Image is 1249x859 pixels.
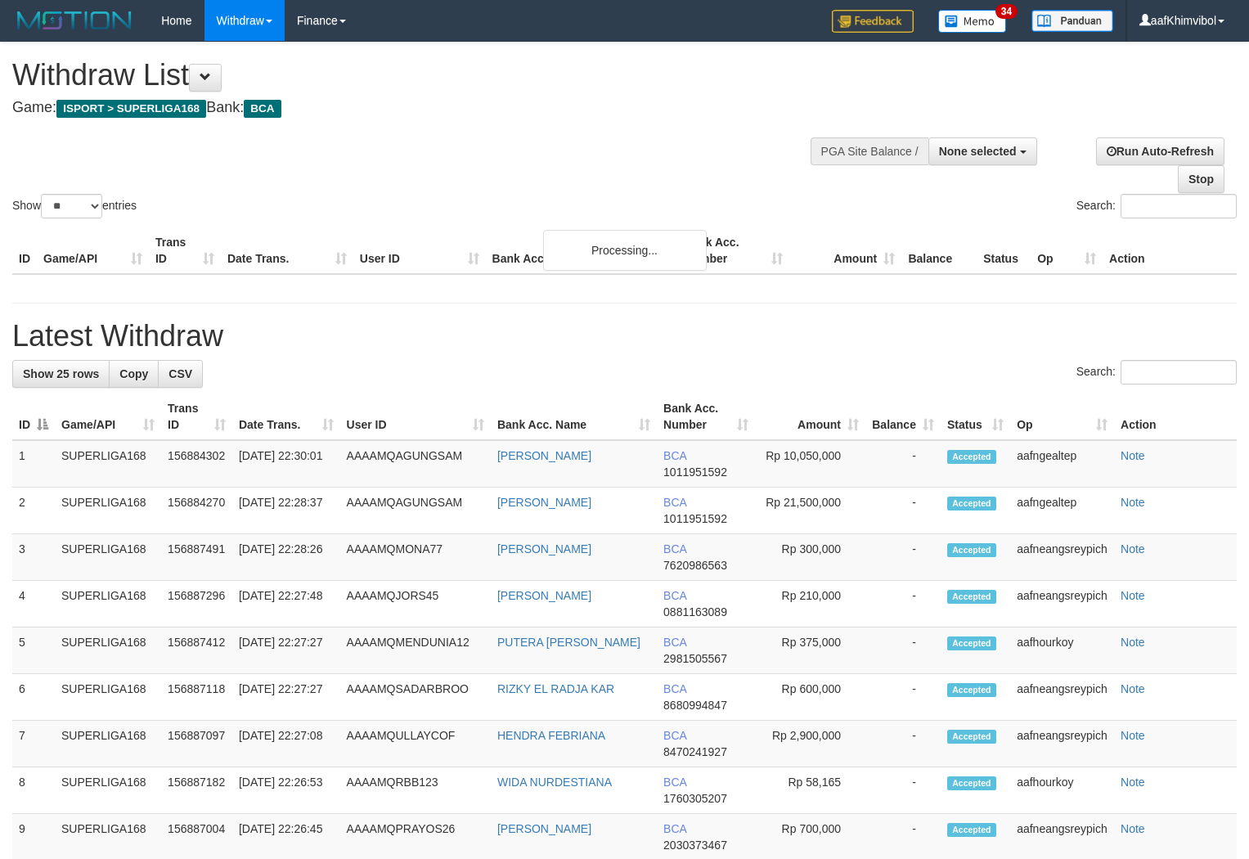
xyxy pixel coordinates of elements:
span: Copy 1760305207 to clipboard [663,792,727,805]
td: Rp 210,000 [755,581,865,627]
span: Copy 2030373467 to clipboard [663,839,727,852]
td: SUPERLIGA168 [55,627,161,674]
span: BCA [244,100,281,118]
span: BCA [663,589,686,602]
td: aafneangsreypich [1010,674,1114,721]
span: Copy 8680994847 to clipboard [663,699,727,712]
a: Note [1121,496,1145,509]
th: Balance [901,227,977,274]
a: [PERSON_NAME] [497,449,591,462]
span: Accepted [947,497,996,510]
th: Action [1103,227,1237,274]
td: [DATE] 22:30:01 [232,440,340,488]
a: WIDA NURDESTIANA [497,776,612,789]
span: BCA [663,636,686,649]
td: [DATE] 22:27:27 [232,627,340,674]
span: Copy 1011951592 to clipboard [663,465,727,479]
th: ID: activate to sort column descending [12,394,55,440]
th: ID [12,227,37,274]
a: Note [1121,682,1145,695]
td: 6 [12,674,55,721]
th: Trans ID [149,227,221,274]
th: Op: activate to sort column ascending [1010,394,1114,440]
td: aafhourkoy [1010,767,1114,814]
td: - [865,721,941,767]
span: Accepted [947,450,996,464]
th: Op [1031,227,1103,274]
th: Trans ID: activate to sort column ascending [161,394,232,440]
a: [PERSON_NAME] [497,542,591,555]
td: aafngealtep [1010,440,1114,488]
h4: Game: Bank: [12,100,816,116]
label: Search: [1076,360,1237,385]
th: Amount: activate to sort column ascending [755,394,865,440]
td: aafhourkoy [1010,627,1114,674]
th: Status [977,227,1031,274]
span: BCA [663,449,686,462]
td: AAAAMQJORS45 [340,581,491,627]
th: User ID [353,227,486,274]
th: Bank Acc. Name: activate to sort column ascending [491,394,657,440]
span: Copy 2981505567 to clipboard [663,652,727,665]
input: Search: [1121,360,1237,385]
img: panduan.png [1031,10,1113,32]
td: 3 [12,534,55,581]
span: ISPORT > SUPERLIGA168 [56,100,206,118]
a: HENDRA FEBRIANA [497,729,605,742]
td: [DATE] 22:26:53 [232,767,340,814]
td: AAAAMQAGUNGSAM [340,440,491,488]
img: Feedback.jpg [832,10,914,33]
th: Balance: activate to sort column ascending [865,394,941,440]
span: Accepted [947,543,996,557]
td: 156887182 [161,767,232,814]
td: AAAAMQSADARBROO [340,674,491,721]
td: 156887412 [161,627,232,674]
td: AAAAMQAGUNGSAM [340,488,491,534]
span: Copy 1011951592 to clipboard [663,512,727,525]
th: Bank Acc. Name [486,227,678,274]
span: None selected [939,145,1017,158]
span: Accepted [947,730,996,744]
select: Showentries [41,194,102,218]
div: PGA Site Balance / [811,137,928,165]
td: AAAAMQRBB123 [340,767,491,814]
td: - [865,488,941,534]
td: 156887118 [161,674,232,721]
a: CSV [158,360,203,388]
td: [DATE] 22:27:08 [232,721,340,767]
th: Action [1114,394,1237,440]
a: Show 25 rows [12,360,110,388]
td: 156884270 [161,488,232,534]
span: Copy 7620986563 to clipboard [663,559,727,572]
button: None selected [928,137,1037,165]
span: BCA [663,822,686,835]
th: Amount [789,227,901,274]
td: 2 [12,488,55,534]
td: 156887097 [161,721,232,767]
td: - [865,534,941,581]
span: BCA [663,542,686,555]
span: BCA [663,729,686,742]
td: - [865,674,941,721]
td: aafngealtep [1010,488,1114,534]
td: SUPERLIGA168 [55,534,161,581]
td: 1 [12,440,55,488]
td: Rp 375,000 [755,627,865,674]
td: Rp 300,000 [755,534,865,581]
td: Rp 600,000 [755,674,865,721]
td: 156887491 [161,534,232,581]
a: Note [1121,822,1145,835]
td: aafneangsreypich [1010,534,1114,581]
td: SUPERLIGA168 [55,767,161,814]
a: Stop [1178,165,1224,193]
span: BCA [663,776,686,789]
td: AAAAMQMONA77 [340,534,491,581]
h1: Latest Withdraw [12,320,1237,353]
td: 5 [12,627,55,674]
a: [PERSON_NAME] [497,822,591,835]
td: 156884302 [161,440,232,488]
td: SUPERLIGA168 [55,488,161,534]
td: Rp 58,165 [755,767,865,814]
a: RIZKY EL RADJA KAR [497,682,614,695]
span: Accepted [947,683,996,697]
